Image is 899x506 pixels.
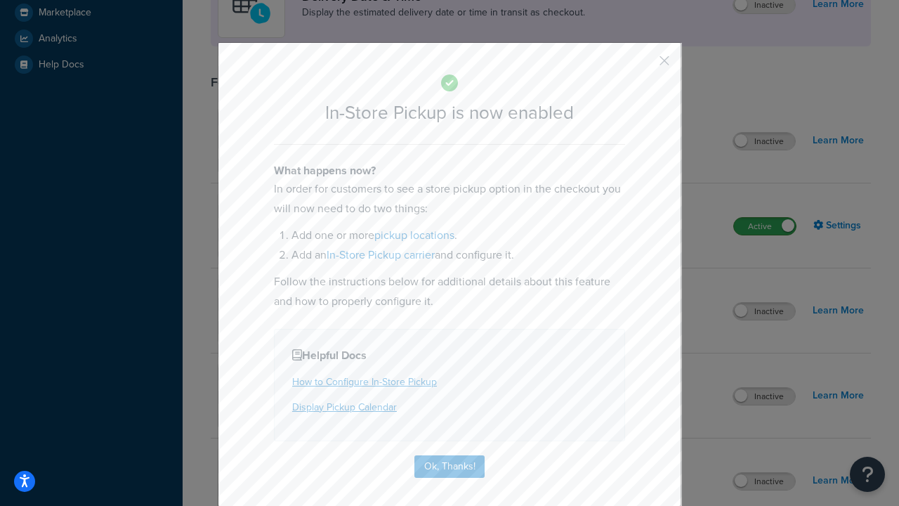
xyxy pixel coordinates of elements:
[292,375,437,389] a: How to Configure In-Store Pickup
[414,455,485,478] button: Ok, Thanks!
[374,227,454,243] a: pickup locations
[292,400,397,415] a: Display Pickup Calendar
[291,245,625,265] li: Add an and configure it.
[327,247,435,263] a: In-Store Pickup carrier
[292,347,607,364] h4: Helpful Docs
[274,103,625,123] h2: In-Store Pickup is now enabled
[274,272,625,311] p: Follow the instructions below for additional details about this feature and how to properly confi...
[291,226,625,245] li: Add one or more .
[274,162,625,179] h4: What happens now?
[274,179,625,219] p: In order for customers to see a store pickup option in the checkout you will now need to do two t...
